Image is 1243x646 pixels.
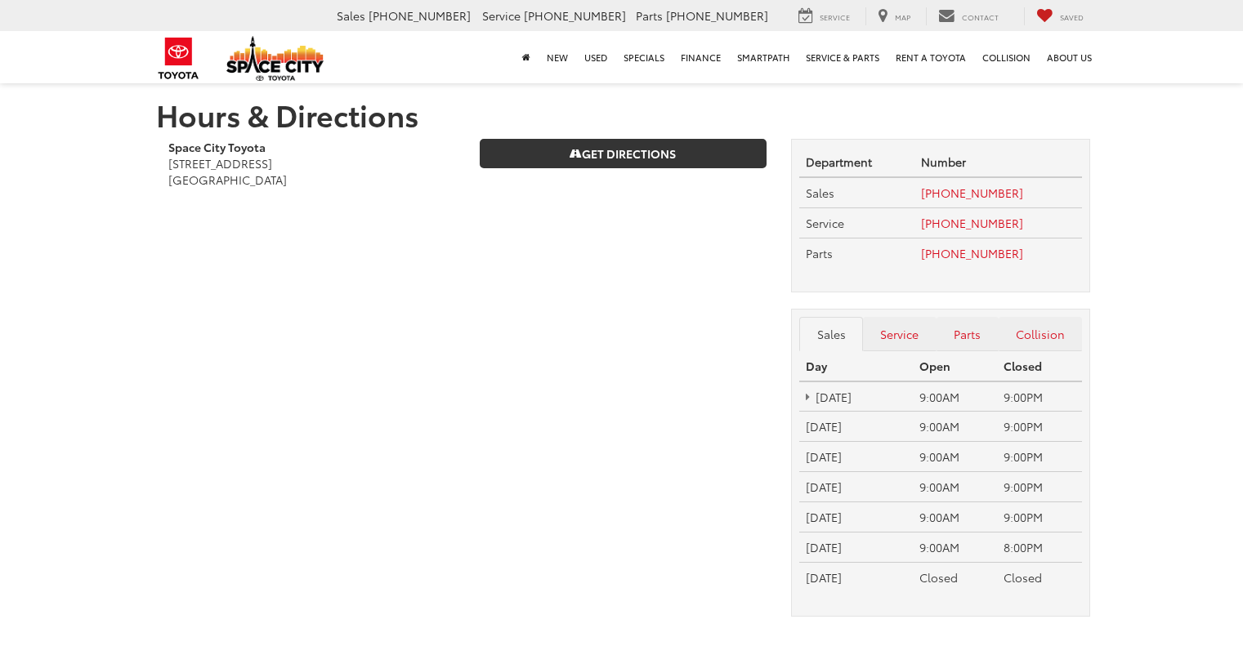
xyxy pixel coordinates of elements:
td: 9:00PM [997,381,1082,412]
td: [DATE] [799,502,913,532]
span: Contact [962,11,999,22]
span: Saved [1060,11,1084,22]
a: Service [786,7,862,25]
span: Service [806,215,844,231]
td: 9:00PM [997,502,1082,532]
a: [PHONE_NUMBER] [921,245,1023,261]
span: Parts [806,245,833,261]
span: [PHONE_NUMBER] [666,7,768,24]
a: About Us [1039,31,1100,83]
a: Sales [799,317,863,351]
td: 9:00PM [997,412,1082,442]
a: My Saved Vehicles [1024,7,1096,25]
a: Collision [974,31,1039,83]
td: 9:00AM [913,472,998,502]
a: Service [863,317,937,351]
a: Collision [999,317,1083,351]
a: Parts [937,317,999,351]
td: [DATE] [799,412,913,442]
th: Department [799,147,914,177]
a: Rent a Toyota [888,31,974,83]
td: [DATE] [799,442,913,472]
td: [DATE] [799,381,913,412]
td: 9:00PM [997,442,1082,472]
td: 9:00AM [913,532,998,563]
td: [DATE] [799,563,913,592]
td: 8:00PM [997,532,1082,563]
a: Finance [673,31,729,83]
a: Specials [615,31,673,83]
span: Service [482,7,521,24]
span: [STREET_ADDRESS] [168,155,272,172]
b: Space City Toyota [168,139,266,155]
a: Service & Parts [798,31,888,83]
strong: Closed [1004,358,1042,374]
span: Service [820,11,850,22]
a: New [539,31,576,83]
span: [PHONE_NUMBER] [369,7,471,24]
td: Closed [913,563,998,592]
span: Sales [806,185,834,201]
img: Toyota [148,32,209,85]
a: Home [514,31,539,83]
strong: Day [806,358,827,374]
td: 9:00AM [913,502,998,532]
span: [PHONE_NUMBER] [524,7,626,24]
a: Map [865,7,923,25]
td: [DATE] [799,532,913,563]
th: Number [914,147,1082,177]
span: Parts [636,7,663,24]
span: Sales [337,7,365,24]
img: Space City Toyota [226,36,324,81]
a: [PHONE_NUMBER] [921,215,1023,231]
strong: Open [919,358,950,374]
h1: Hours & Directions [156,98,1088,131]
a: SmartPath [729,31,798,83]
td: Closed [997,563,1082,592]
span: Map [895,11,910,22]
td: 9:00AM [913,442,998,472]
a: Contact [926,7,1011,25]
a: [PHONE_NUMBER] [921,185,1023,201]
td: 9:00PM [997,472,1082,502]
a: Used [576,31,615,83]
iframe: Google Map [168,216,767,641]
td: [DATE] [799,472,913,502]
span: [GEOGRAPHIC_DATA] [168,172,287,188]
td: 9:00AM [913,381,998,412]
a: Get Directions on Google Maps [480,139,767,168]
td: 9:00AM [913,412,998,442]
